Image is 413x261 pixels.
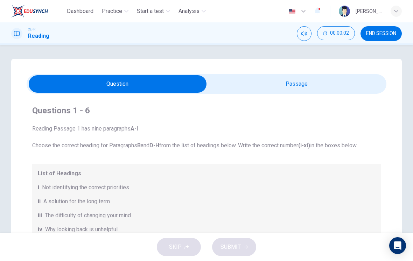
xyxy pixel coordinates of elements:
span: iii [38,211,42,220]
div: Open Intercom Messenger [389,237,406,254]
button: Practice [99,5,131,17]
b: D-H [149,142,159,149]
span: i [38,183,39,192]
button: 00:00:02 [317,26,355,40]
button: Start a test [134,5,173,17]
span: Why looking back is unhelpful [45,225,118,234]
span: iv [38,225,42,234]
span: ii [38,197,41,206]
h4: Questions 1 - 6 [32,105,381,116]
div: [PERSON_NAME] [PERSON_NAME] [PERSON_NAME] [356,7,382,15]
span: 00:00:02 [330,30,349,36]
span: Analysis [178,7,199,15]
img: en [288,9,296,14]
span: Practice [102,7,122,15]
img: Profile picture [339,6,350,17]
span: List of Headings [38,169,375,178]
h1: Reading [28,32,49,40]
button: END SESSION [360,26,402,41]
img: EduSynch logo [11,4,48,18]
b: (i-xi) [298,142,310,149]
span: END SESSION [366,31,396,36]
span: The difficulty of changing your mind [45,211,131,220]
b: B [137,142,141,149]
span: Reading Passage 1 has nine paragraphs Choose the correct heading for Paragraphs and from the list... [32,125,381,150]
span: Not identifying the correct priorities [42,183,129,192]
div: Mute [297,26,311,41]
button: Analysis [176,5,209,17]
span: CEFR [28,27,35,32]
a: EduSynch logo [11,4,64,18]
button: Dashboard [64,5,96,17]
b: A-I [131,125,138,132]
span: Start a test [137,7,164,15]
span: Dashboard [67,7,93,15]
div: Hide [317,26,355,41]
span: A solution for the long term [43,197,110,206]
